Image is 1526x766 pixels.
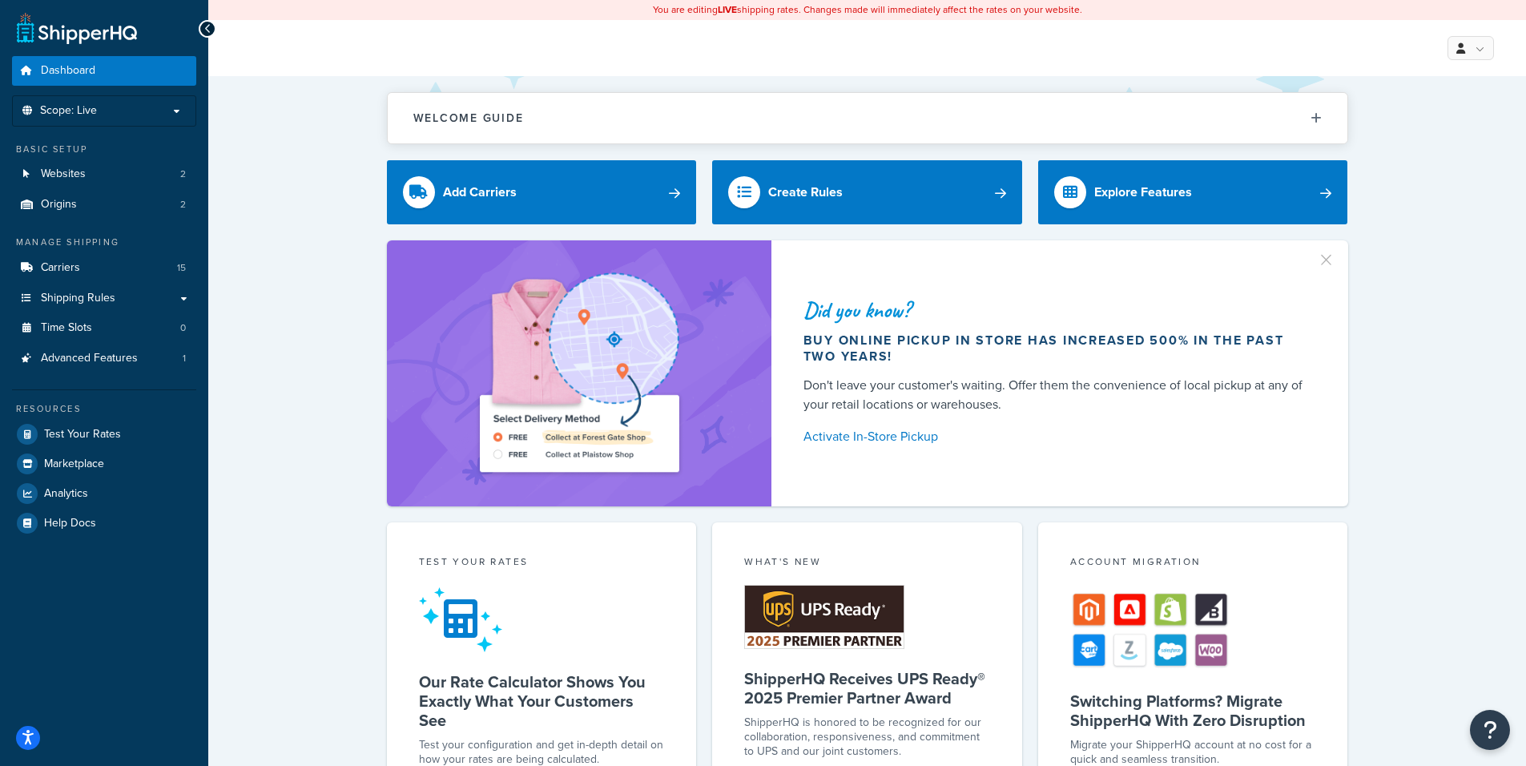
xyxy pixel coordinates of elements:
span: Scope: Live [40,104,97,118]
h2: Welcome Guide [413,112,524,124]
span: Test Your Rates [44,428,121,441]
div: Account Migration [1070,554,1316,573]
img: ad-shirt-map-b0359fc47e01cab431d101c4b569394f6a03f54285957d908178d52f29eb9668.png [434,264,724,482]
div: Basic Setup [12,143,196,156]
span: Carriers [41,261,80,275]
div: Don't leave your customer's waiting. Offer them the convenience of local pickup at any of your re... [803,376,1310,414]
div: Add Carriers [443,181,517,204]
a: Marketplace [12,450,196,478]
span: Help Docs [44,517,96,530]
span: 2 [180,198,186,212]
a: Advanced Features1 [12,344,196,373]
div: Manage Shipping [12,236,196,249]
span: 1 [183,352,186,365]
a: Carriers15 [12,253,196,283]
a: Dashboard [12,56,196,86]
div: Create Rules [768,181,843,204]
span: 2 [180,167,186,181]
h5: Our Rate Calculator Shows You Exactly What Your Customers See [419,672,665,730]
span: 15 [177,261,186,275]
a: Websites2 [12,159,196,189]
span: Marketplace [44,458,104,471]
div: What's New [744,554,990,573]
span: Origins [41,198,77,212]
a: Add Carriers [387,160,697,224]
a: Help Docs [12,509,196,538]
li: Origins [12,190,196,220]
span: Websites [41,167,86,181]
a: Origins2 [12,190,196,220]
a: Create Rules [712,160,1022,224]
h5: ShipperHQ Receives UPS Ready® 2025 Premier Partner Award [744,669,990,708]
a: Test Your Rates [12,420,196,449]
div: Explore Features [1094,181,1192,204]
h5: Switching Platforms? Migrate ShipperHQ With Zero Disruption [1070,691,1316,730]
span: Dashboard [41,64,95,78]
li: Carriers [12,253,196,283]
div: Did you know? [803,299,1310,321]
span: Advanced Features [41,352,138,365]
span: Shipping Rules [41,292,115,305]
button: Open Resource Center [1470,710,1510,750]
b: LIVE [718,2,737,17]
div: Test your rates [419,554,665,573]
span: Time Slots [41,321,92,335]
li: Time Slots [12,313,196,343]
a: Shipping Rules [12,284,196,313]
span: Analytics [44,487,88,501]
button: Welcome Guide [388,93,1347,143]
a: Activate In-Store Pickup [803,425,1310,448]
div: Buy online pickup in store has increased 500% in the past two years! [803,333,1310,365]
span: 0 [180,321,186,335]
a: Time Slots0 [12,313,196,343]
a: Analytics [12,479,196,508]
li: Websites [12,159,196,189]
li: Advanced Features [12,344,196,373]
div: Resources [12,402,196,416]
a: Explore Features [1038,160,1348,224]
p: ShipperHQ is honored to be recognized for our collaboration, responsiveness, and commitment to UP... [744,716,990,759]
